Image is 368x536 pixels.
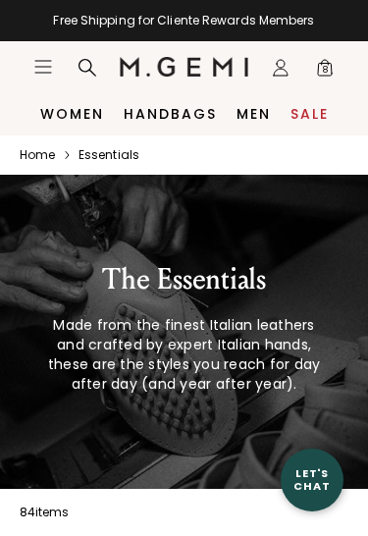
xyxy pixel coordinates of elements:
[315,62,335,81] span: 8
[20,147,55,163] a: Home
[79,147,139,163] a: Essentials
[290,106,329,122] a: Sale
[120,57,248,77] img: M.Gemi
[47,315,321,394] div: Made from the finest Italian leathers and crafted by expert Italian hands, these are the styles y...
[237,106,271,122] a: Men
[124,106,217,122] a: Handbags
[281,467,343,492] div: Let's Chat
[20,505,70,520] div: 84 items
[33,57,53,77] button: Open site menu
[40,106,104,122] a: Women
[47,260,321,299] div: The Essentials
